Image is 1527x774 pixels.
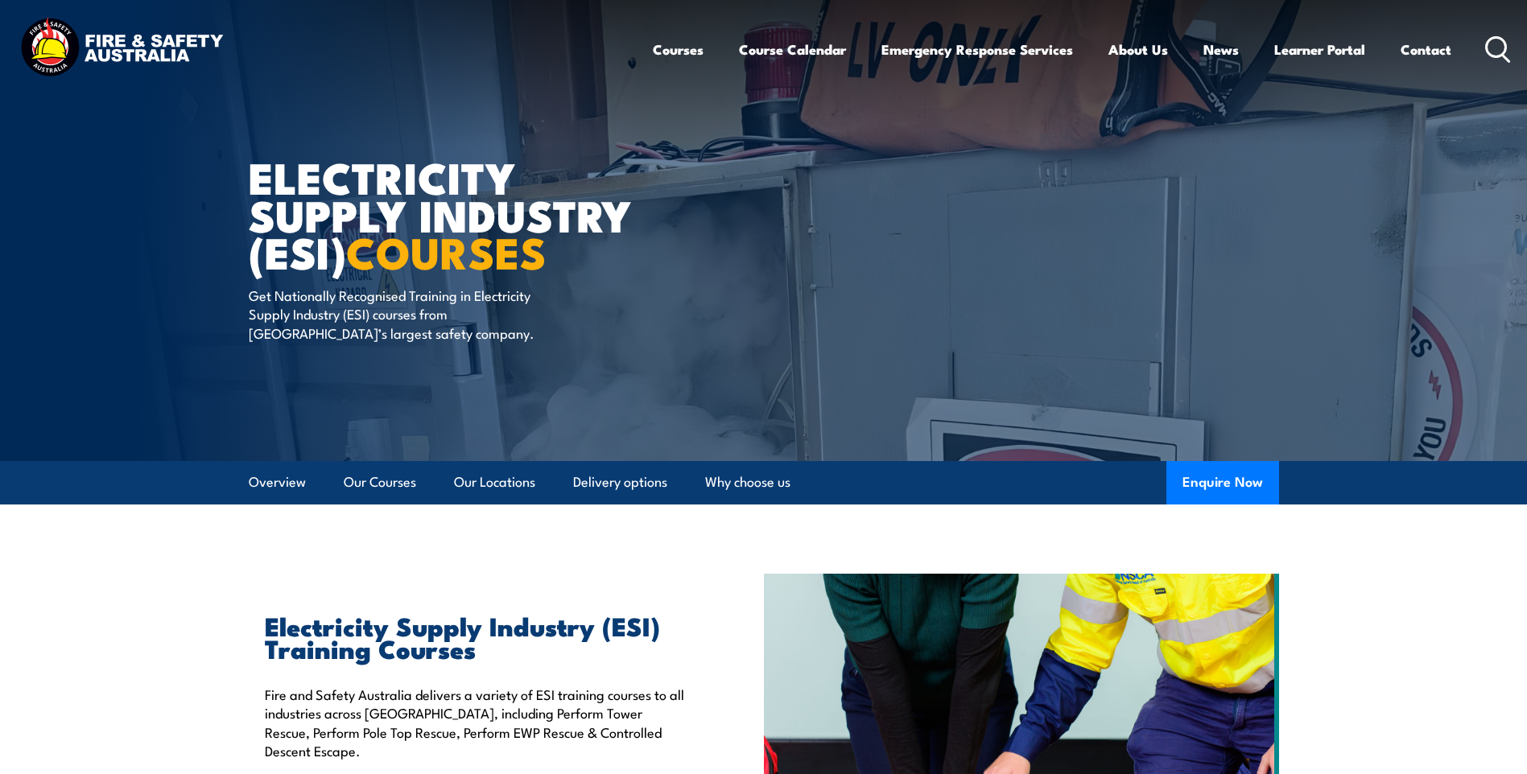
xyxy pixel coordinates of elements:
p: Get Nationally Recognised Training in Electricity Supply Industry (ESI) courses from [GEOGRAPHIC_... [249,286,543,342]
strong: COURSES [346,217,547,284]
a: News [1203,28,1239,71]
h1: Electricity Supply Industry (ESI) [249,158,646,270]
h2: Electricity Supply Industry (ESI) Training Courses [265,614,690,659]
a: Overview [249,461,306,504]
a: Learner Portal [1274,28,1365,71]
a: Emergency Response Services [881,28,1073,71]
button: Enquire Now [1166,461,1279,504]
a: About Us [1108,28,1168,71]
a: Delivery options [573,461,667,504]
p: Fire and Safety Australia delivers a variety of ESI training courses to all industries across [GE... [265,685,690,760]
a: Contact [1401,28,1451,71]
a: Course Calendar [739,28,846,71]
a: Our Courses [344,461,416,504]
a: Courses [653,28,704,71]
a: Our Locations [454,461,535,504]
a: Why choose us [705,461,790,504]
